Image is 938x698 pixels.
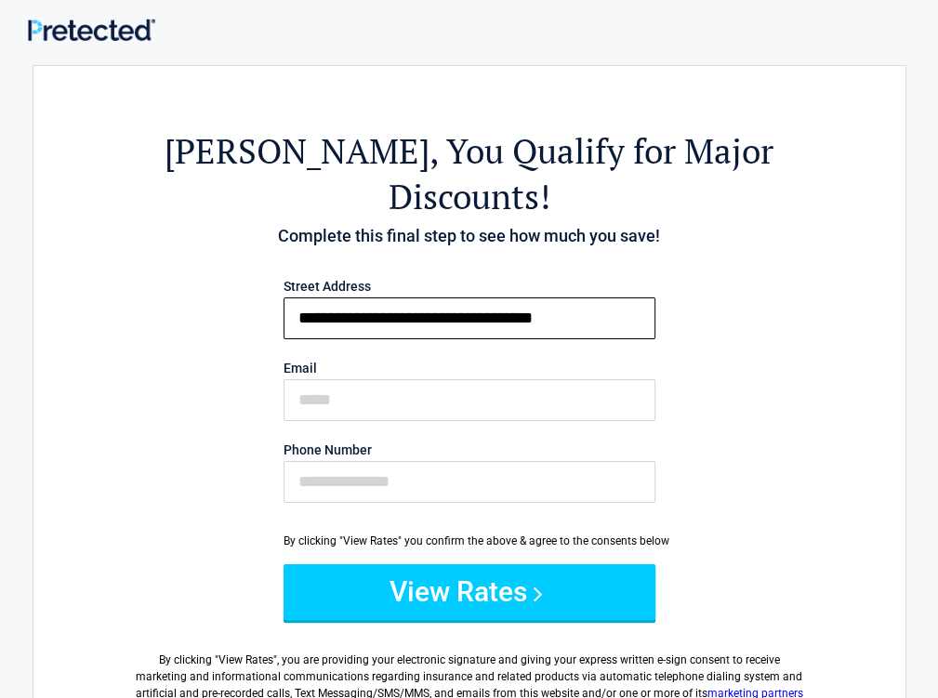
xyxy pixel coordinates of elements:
label: Street Address [284,280,655,293]
label: Phone Number [284,443,655,456]
div: By clicking "View Rates" you confirm the above & agree to the consents below [284,533,655,549]
h4: Complete this final step to see how much you save! [136,224,803,248]
span: View Rates [218,653,273,666]
label: Email [284,362,655,375]
h2: , You Qualify for Major Discounts! [136,128,803,219]
span: [PERSON_NAME] [165,128,429,174]
button: View Rates [284,564,655,620]
img: Main Logo [28,19,155,42]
